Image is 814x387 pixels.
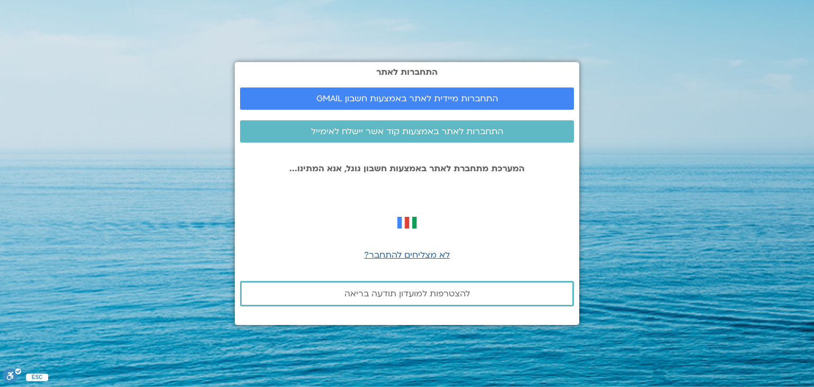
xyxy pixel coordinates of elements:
a: התחברות לאתר באמצעות קוד אשר יישלח לאימייל [240,120,574,143]
h2: התחברות לאתר [240,67,574,77]
a: להצטרפות למועדון תודעה בריאה [240,281,574,306]
p: המערכת מתחברת לאתר באמצעות חשבון גוגל, אנא המתינו... [240,164,574,173]
a: התחברות מיידית לאתר באמצעות חשבון GMAIL [240,87,574,110]
span: להצטרפות למועדון תודעה בריאה [344,289,470,298]
a: לא מצליחים להתחבר? [364,249,450,261]
span: התחברות מיידית לאתר באמצעות חשבון GMAIL [316,94,498,103]
span: התחברות לאתר באמצעות קוד אשר יישלח לאימייל [311,127,503,136]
